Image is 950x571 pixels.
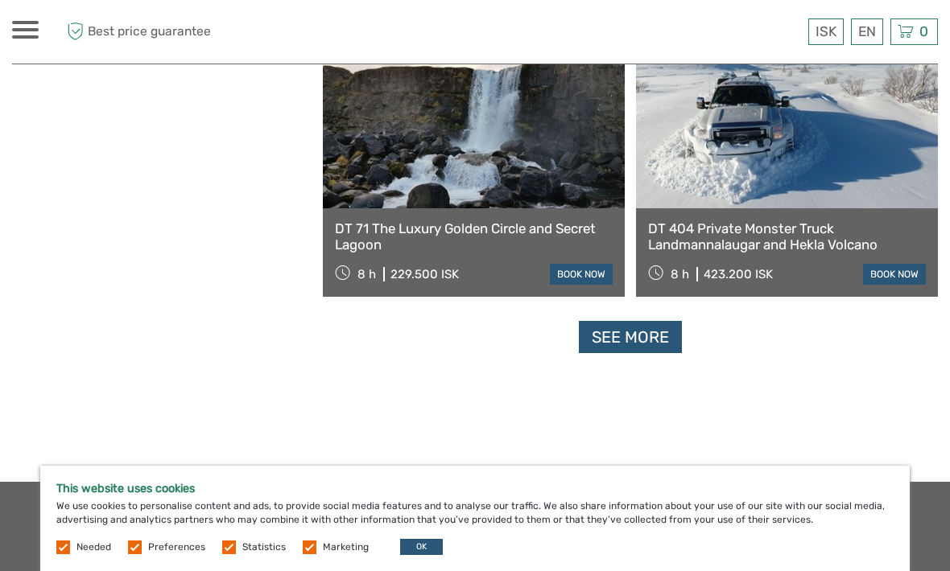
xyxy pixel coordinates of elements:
[816,23,836,39] span: ISK
[56,482,894,495] h5: This website uses cookies
[671,267,689,281] span: 8 h
[400,539,443,555] button: OK
[63,18,244,45] span: Best price guarantee
[579,321,682,354] a: See more
[335,220,613,253] a: DT 71 The Luxury Golden Circle and Secret Lagoon
[185,25,204,44] button: Open LiveChat chat widget
[23,28,182,41] p: We're away right now. Please check back later!
[917,23,931,39] span: 0
[851,18,883,45] div: EN
[40,466,910,571] div: We use cookies to personalise content and ads, to provide social media features and to analyse ou...
[357,267,376,281] span: 8 h
[550,264,613,285] a: book now
[422,12,504,51] img: 632-1a1f61c2-ab70-46c5-a88f-57c82c74ba0d_logo_small.jpg
[323,540,369,554] label: Marketing
[390,267,459,281] div: 229.500 ISK
[863,264,926,285] a: book now
[704,267,773,281] div: 423.200 ISK
[648,220,926,253] a: DT 404 Private Monster Truck Landmannalaugar and Hekla Volcano
[242,540,286,554] label: Statistics
[148,540,205,554] label: Preferences
[76,540,111,554] label: Needed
